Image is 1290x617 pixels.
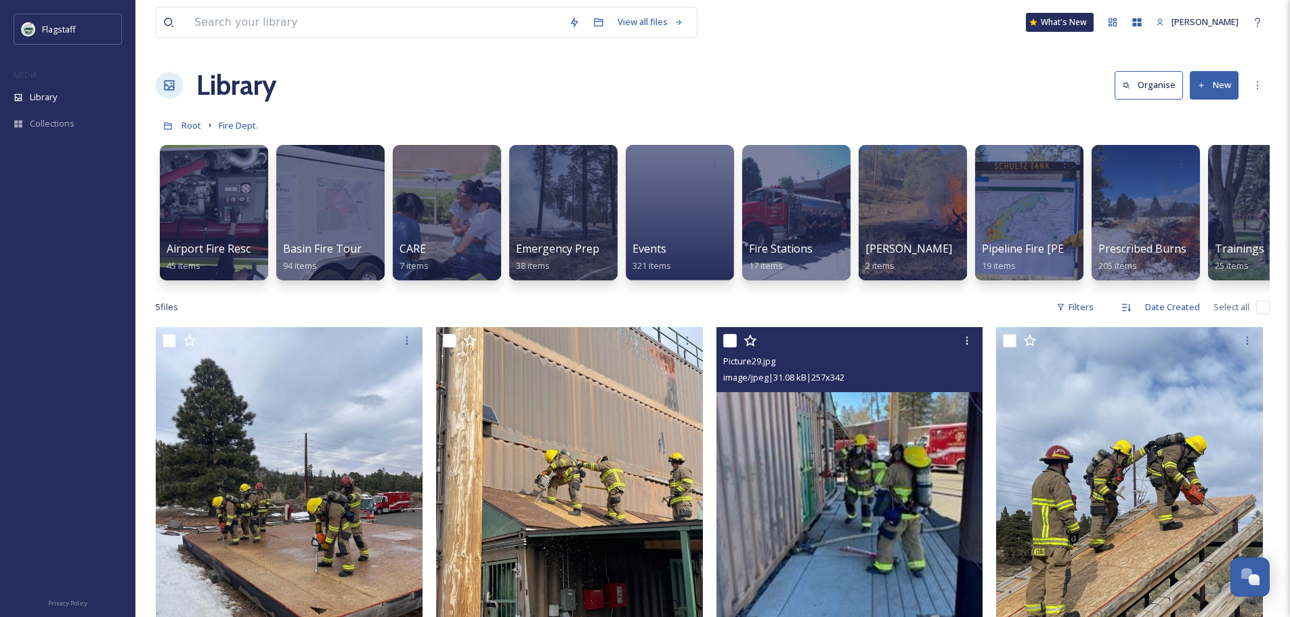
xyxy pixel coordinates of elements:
span: CARE [400,241,426,256]
span: Library [30,91,57,104]
div: Date Created [1138,294,1207,320]
img: images%20%282%29.jpeg [22,22,35,36]
a: Airport Fire Rescue45 items [167,242,263,272]
span: Fire Dept. [219,119,258,131]
a: Library [196,65,276,106]
a: CARE7 items [400,242,429,272]
span: [PERSON_NAME] [865,241,952,256]
span: 205 items [1098,259,1137,272]
span: Flagstaff [42,23,76,35]
span: Fire Stations [749,241,813,256]
a: Pipeline Fire [PERSON_NAME] Media Tour [DATE]19 items [982,242,1234,272]
a: Basin Fire Tour94 items [283,242,362,272]
a: Events321 items [632,242,671,272]
span: MEDIA [14,70,37,80]
a: Organise [1115,71,1190,99]
a: Trainings25 items [1215,242,1264,272]
span: 25 items [1215,259,1249,272]
a: Prescribed Burns205 items [1098,242,1186,272]
span: 2 items [865,259,895,272]
a: View all files [611,9,690,35]
span: 321 items [632,259,671,272]
span: 38 items [516,259,550,272]
a: Fire Dept. [219,117,258,133]
button: Organise [1115,71,1183,99]
span: Trainings [1215,241,1264,256]
button: Open Chat [1230,557,1270,597]
a: [PERSON_NAME]2 items [865,242,952,272]
span: image/jpeg | 31.08 kB | 257 x 342 [723,371,844,383]
input: Search your library [188,7,562,37]
a: [PERSON_NAME] [1149,9,1245,35]
span: [PERSON_NAME] [1171,16,1239,28]
span: Emergency Prep [516,241,599,256]
span: Prescribed Burns [1098,241,1186,256]
span: 94 items [283,259,317,272]
a: Root [181,117,201,133]
span: 19 items [982,259,1016,272]
a: Fire Stations17 items [749,242,813,272]
span: Collections [30,117,74,130]
span: 7 items [400,259,429,272]
span: Pipeline Fire [PERSON_NAME] Media Tour [DATE] [982,241,1234,256]
a: Privacy Policy [48,594,87,610]
button: New [1190,71,1239,99]
span: Select all [1213,301,1249,314]
span: Picture29.jpg [723,355,775,367]
div: Filters [1050,294,1100,320]
a: Emergency Prep38 items [516,242,599,272]
a: What's New [1026,13,1094,32]
span: Events [632,241,666,256]
span: Basin Fire Tour [283,241,362,256]
span: 17 items [749,259,783,272]
span: Root [181,119,201,131]
span: 5 file s [156,301,178,314]
span: Privacy Policy [48,599,87,608]
span: 45 items [167,259,200,272]
span: Airport Fire Rescue [167,241,263,256]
